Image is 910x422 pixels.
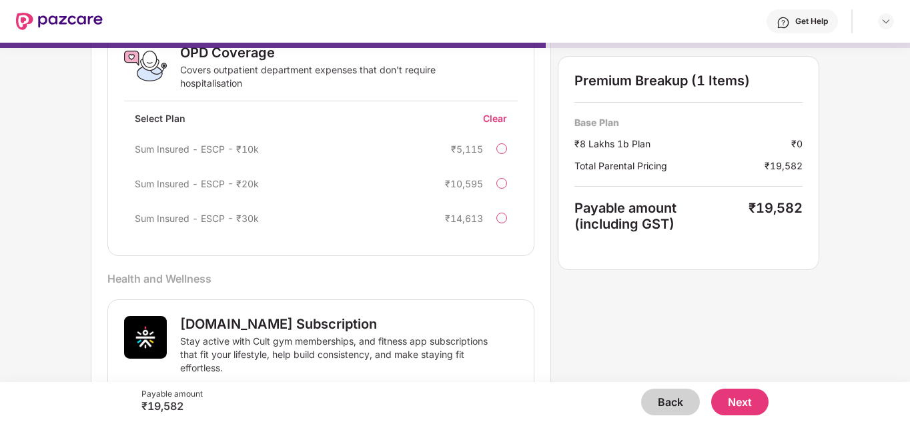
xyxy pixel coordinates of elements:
div: Premium Breakup (1 Items) [574,73,803,89]
button: Back [641,389,700,415]
img: New Pazcare Logo [16,13,103,30]
div: Base Plan [574,116,803,129]
img: svg+xml;base64,PHN2ZyBpZD0iRHJvcGRvd24tMzJ4MzIiIHhtbG5zPSJodHRwOi8vd3d3LnczLm9yZy8yMDAwL3N2ZyIgd2... [881,16,891,27]
div: Total Parental Pricing [574,159,765,173]
div: Health and Wellness [107,272,534,286]
img: OPD Coverage [124,45,167,87]
div: ₹10,595 [445,178,483,189]
div: ₹0 [791,137,803,151]
span: Sum Insured - ESCP - ₹10k [135,143,259,155]
img: Cult.Fit Subscription [124,316,167,359]
div: ₹19,582 [749,200,803,232]
div: ₹14,613 [445,213,483,224]
div: OPD Coverage [180,45,517,61]
span: (including GST) [574,216,674,232]
div: ₹8 Lakhs 1b Plan [574,137,791,151]
div: Covers outpatient department expenses that don't require hospitalisation [180,63,490,90]
div: Stay active with Cult gym memberships, and fitness app subscriptions that fit your lifestyle, hel... [180,335,490,375]
span: Sum Insured - ESCP - ₹30k [135,213,259,224]
div: Select Plan [124,112,196,135]
div: Payable amount [141,389,203,399]
img: svg+xml;base64,PHN2ZyBpZD0iSGVscC0zMngzMiIgeG1sbnM9Imh0dHA6Ly93d3cudzMub3JnLzIwMDAvc3ZnIiB3aWR0aD... [777,16,790,29]
div: ₹19,582 [765,159,803,173]
span: Sum Insured - ESCP - ₹20k [135,178,259,189]
div: Clear [483,112,518,125]
div: ₹19,582 [141,399,203,413]
button: Next [711,389,769,415]
div: Payable amount [574,200,749,232]
div: ₹5,115 [451,143,483,155]
div: [DOMAIN_NAME] Subscription [180,316,517,332]
div: Get Help [795,16,828,27]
